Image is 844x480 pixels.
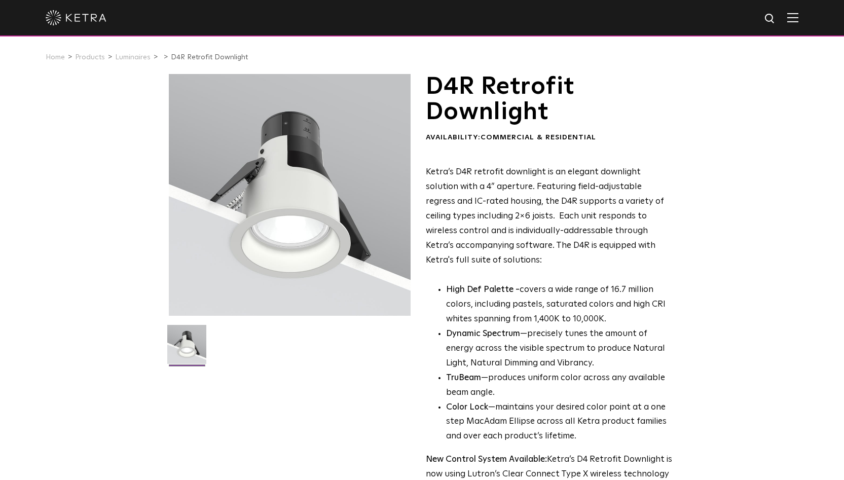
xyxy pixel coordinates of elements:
img: Hamburger%20Nav.svg [787,13,798,22]
strong: High Def Palette - [446,285,520,294]
li: —maintains your desired color point at a one step MacAdam Ellipse across all Ketra product famili... [446,400,673,445]
a: Luminaires [115,54,151,61]
li: —produces uniform color across any available beam angle. [446,371,673,400]
p: Ketra’s D4R retrofit downlight is an elegant downlight solution with a 4” aperture. Featuring fie... [426,165,673,268]
div: Availability: [426,133,673,143]
h1: D4R Retrofit Downlight [426,74,673,125]
strong: TruBeam [446,374,481,382]
a: Products [75,54,105,61]
span: Commercial & Residential [481,134,596,141]
p: covers a wide range of 16.7 million colors, including pastels, saturated colors and high CRI whit... [446,283,673,327]
img: ketra-logo-2019-white [46,10,106,25]
img: search icon [764,13,777,25]
strong: Dynamic Spectrum [446,329,520,338]
a: Home [46,54,65,61]
strong: Color Lock [446,403,488,412]
a: D4R Retrofit Downlight [171,54,248,61]
li: —precisely tunes the amount of energy across the visible spectrum to produce Natural Light, Natur... [446,327,673,371]
img: D4R Retrofit Downlight [167,325,206,372]
strong: New Control System Available: [426,455,547,464]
